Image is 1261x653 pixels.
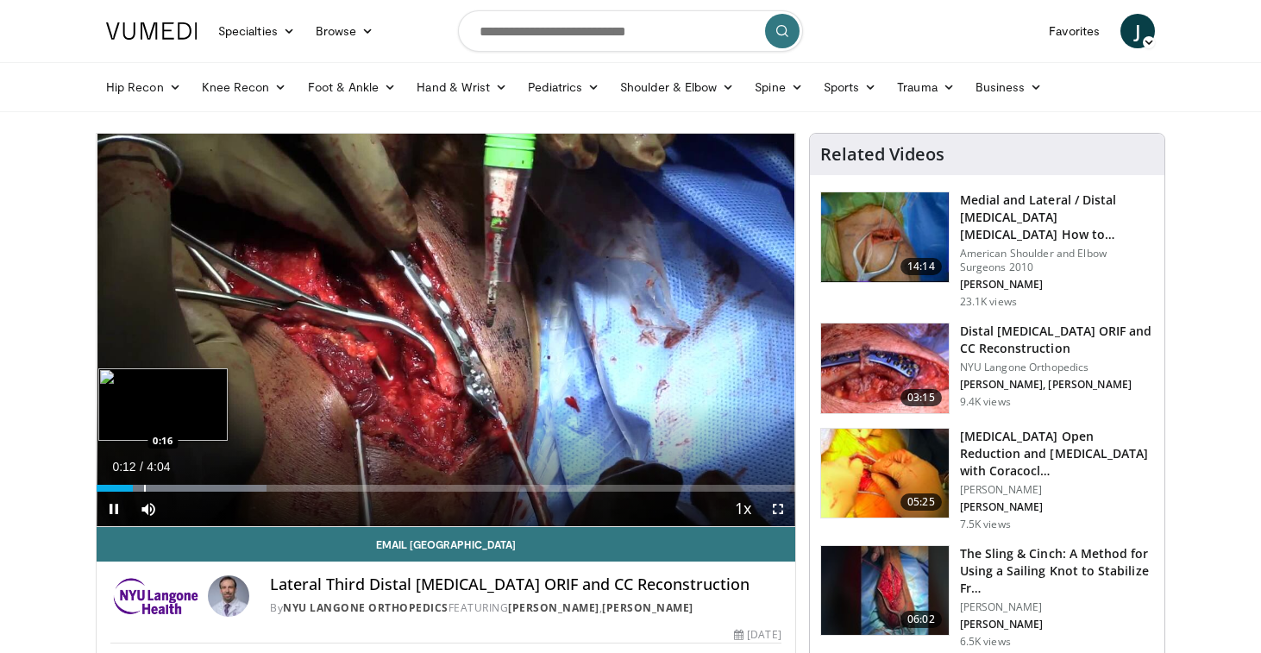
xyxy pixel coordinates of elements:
span: 05:25 [900,493,942,511]
p: 6.5K views [960,635,1011,649]
a: 14:14 Medial and Lateral / Distal [MEDICAL_DATA] [MEDICAL_DATA] How to Manage the Ends American S... [820,192,1154,309]
span: 0:12 [112,460,135,474]
span: 03:15 [900,389,942,406]
img: 975f9b4a-0628-4e1f-be82-64e786784faa.jpg.150x105_q85_crop-smart_upscale.jpg [821,323,949,413]
button: Fullscreen [761,492,795,526]
a: Browse [305,14,385,48]
p: American Shoulder and Elbow Surgeons 2010 [960,247,1154,274]
span: 06:02 [900,611,942,628]
img: NYU Langone Orthopedics [110,575,201,617]
a: 06:02 The Sling & Cinch: A Method for Using a Sailing Knot to Stabilize Fr… [PERSON_NAME] [PERSON... [820,545,1154,649]
h3: Medial and Lateral / Distal [MEDICAL_DATA] [MEDICAL_DATA] How to Manage the Ends [960,192,1154,243]
a: Business [965,70,1053,104]
span: 14:14 [900,258,942,275]
h4: Lateral Third Distal [MEDICAL_DATA] ORIF and CC Reconstruction [270,575,781,594]
a: NYU Langone Orthopedics [283,600,449,615]
a: 05:25 [MEDICAL_DATA] Open Reduction and [MEDICAL_DATA] with Coracocl… [PERSON_NAME] [PERSON_NAME]... [820,428,1154,531]
a: Sports [813,70,888,104]
a: Hip Recon [96,70,191,104]
a: Foot & Ankle [298,70,407,104]
span: 4:04 [147,460,170,474]
a: [PERSON_NAME] [602,600,693,615]
button: Pause [97,492,131,526]
span: / [140,460,143,474]
div: [DATE] [734,627,781,643]
p: [PERSON_NAME] [960,483,1154,497]
p: 23.1K views [960,295,1017,309]
img: VuMedi Logo [106,22,198,40]
img: 7469cecb-783c-4225-a461-0115b718ad32.150x105_q85_crop-smart_upscale.jpg [821,546,949,636]
img: Avatar [208,575,249,617]
h3: Distal [MEDICAL_DATA] ORIF and CC Reconstruction [960,323,1154,357]
a: Specialties [208,14,305,48]
img: d03f9492-8e94-45ae-897b-284f95b476c7.150x105_q85_crop-smart_upscale.jpg [821,429,949,518]
img: millet_1.png.150x105_q85_crop-smart_upscale.jpg [821,192,949,282]
p: [PERSON_NAME], [PERSON_NAME] [960,378,1154,392]
img: image.jpeg [98,368,228,441]
a: Shoulder & Elbow [610,70,744,104]
p: 9.4K views [960,395,1011,409]
a: Pediatrics [518,70,610,104]
button: Playback Rate [726,492,761,526]
p: NYU Langone Orthopedics [960,361,1154,374]
a: Email [GEOGRAPHIC_DATA] [97,527,795,562]
h3: [MEDICAL_DATA] Open Reduction and [MEDICAL_DATA] with Coracocl… [960,428,1154,480]
a: Spine [744,70,812,104]
a: Favorites [1038,14,1110,48]
p: [PERSON_NAME] [960,600,1154,614]
button: Mute [131,492,166,526]
a: [PERSON_NAME] [508,600,599,615]
div: Progress Bar [97,485,795,492]
a: Knee Recon [191,70,298,104]
h4: Related Videos [820,144,944,165]
a: J [1120,14,1155,48]
video-js: Video Player [97,134,795,527]
p: 7.5K views [960,518,1011,531]
a: 03:15 Distal [MEDICAL_DATA] ORIF and CC Reconstruction NYU Langone Orthopedics [PERSON_NAME], [PE... [820,323,1154,414]
p: [PERSON_NAME] [960,278,1154,292]
div: By FEATURING , [270,600,781,616]
h3: The Sling & Cinch: A Method for Using a Sailing Knot to Stabilize Fr… [960,545,1154,597]
p: [PERSON_NAME] [960,618,1154,631]
input: Search topics, interventions [458,10,803,52]
a: Trauma [887,70,965,104]
p: [PERSON_NAME] [960,500,1154,514]
a: Hand & Wrist [406,70,518,104]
